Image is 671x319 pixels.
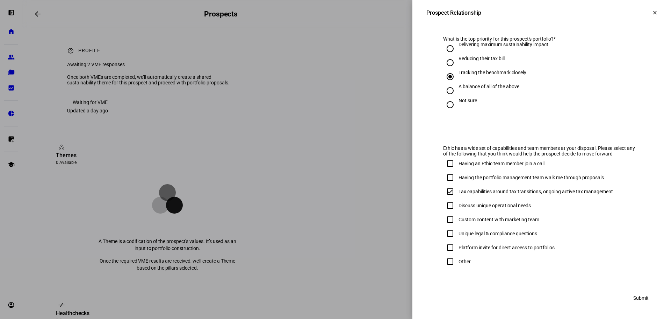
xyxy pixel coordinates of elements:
[459,203,531,208] div: Discuss unique operational needs
[426,9,481,16] div: Prospect Relationship
[459,98,477,103] div: Not sure
[459,84,519,89] div: A balance of all of the above
[459,175,604,180] div: Having the portfolio management team walk me through proposals
[443,36,554,42] span: What is the top priority for this prospect's portfolio?
[459,42,548,47] div: Delivering maximum sustainability impact
[459,217,539,222] div: Custom content with marketing team
[459,245,555,250] div: Platform invite for direct access to portfolios
[459,259,471,264] div: Other
[459,161,544,166] div: Having an Ethic team member join a call
[652,9,658,16] mat-icon: clear
[459,231,537,236] div: Unique legal & compliance questions
[459,70,526,75] div: Tracking the benchmark closely
[459,189,613,194] div: Tax capabilities around tax transitions, ongoing active tax management
[443,145,635,157] span: Ethic has a wide set of capabilities and team members at your disposal. Please select any of the ...
[459,56,505,61] div: Reducing their tax bill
